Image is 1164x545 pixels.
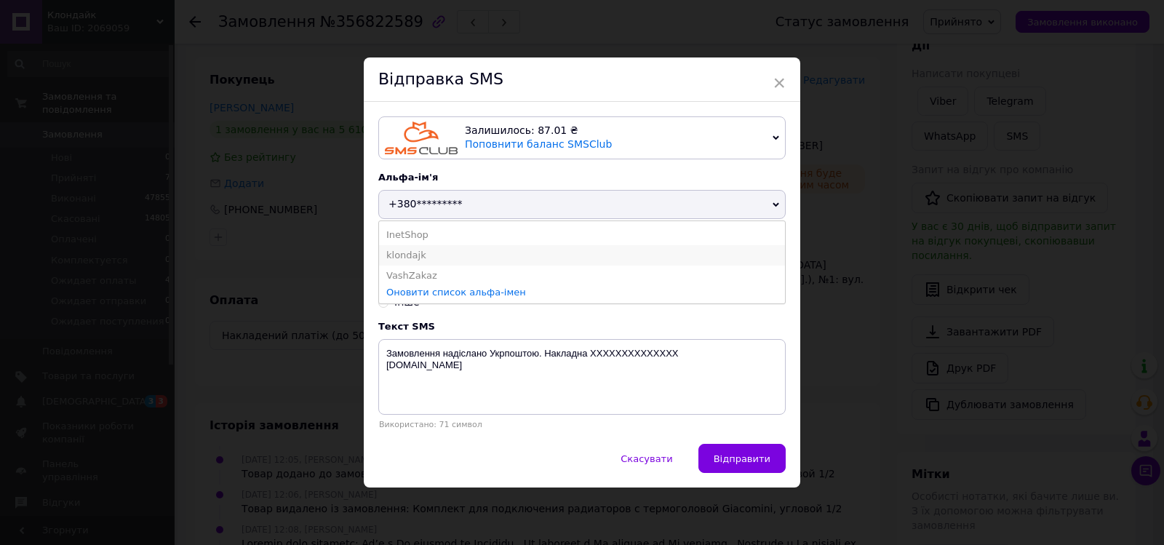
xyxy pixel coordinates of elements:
[714,453,770,464] span: Відправити
[378,420,786,429] div: Використано: 71 символ
[386,287,526,298] a: Оновити список альфа-імен
[379,266,785,286] li: VashZakaz
[465,138,612,150] a: Поповнити баланс SMSClub
[379,225,785,245] li: InetShop
[364,57,800,102] div: Відправка SMS
[378,339,786,415] textarea: Замовлення надіслано Укрпоштою. Накладна XXXXXXXXXXXXXX [DOMAIN_NAME]
[378,321,786,332] div: Текст SMS
[605,444,687,473] button: Скасувати
[394,296,420,308] span: Інше
[379,245,785,266] li: klondajk
[621,453,672,464] span: Скасувати
[378,172,438,183] span: Альфа-ім'я
[465,124,767,138] div: Залишилось: 87.01 ₴
[698,444,786,473] button: Відправити
[773,71,786,95] span: ×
